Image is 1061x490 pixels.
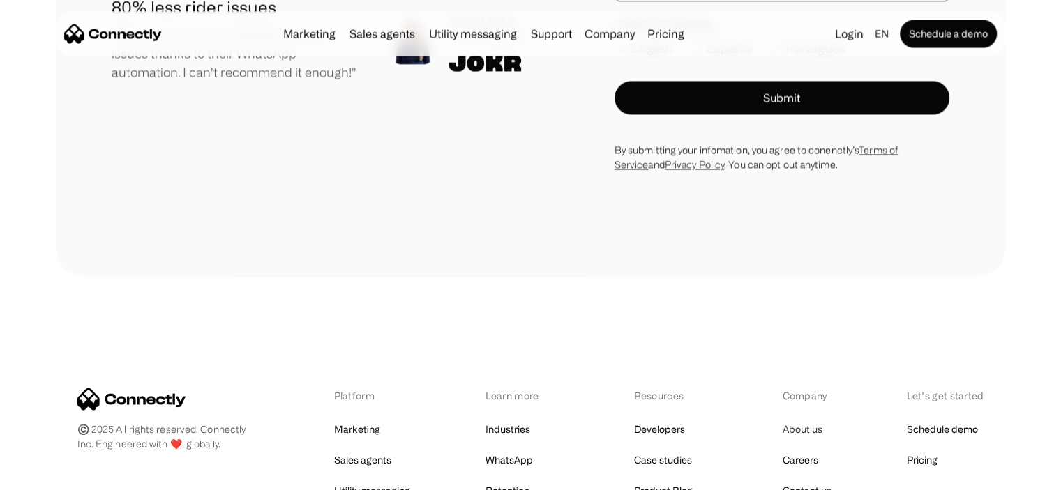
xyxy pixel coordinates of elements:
a: Utility messaging [423,28,522,39]
a: Sales agents [344,28,421,39]
a: home [64,23,162,44]
a: Marketing [278,28,341,39]
div: Company [782,388,831,402]
a: Schedule demo [906,419,977,438]
a: Developers [633,419,684,438]
ul: Language list [28,466,84,485]
a: About us [782,419,822,438]
div: Company [580,24,639,43]
a: Sales agents [333,450,391,469]
div: en [875,24,889,43]
a: Pricing [906,450,937,469]
div: en [869,24,897,43]
aside: Language selected: English [14,464,84,485]
a: Pricing [642,28,690,39]
a: Marketing [333,419,379,438]
div: Platform [333,388,409,402]
div: By submitting your infomation, you agree to conenctly’s and . You can opt out anytime. [615,142,949,171]
a: Support [525,28,578,39]
div: Learn more [485,388,558,402]
a: Privacy Policy [665,159,724,169]
a: Login [829,24,869,43]
div: Let’s get started [906,388,984,402]
a: Schedule a demo [900,20,997,47]
a: Careers [782,450,818,469]
a: Industries [485,419,529,438]
a: Case studies [633,450,691,469]
div: Resources [633,388,707,402]
div: Company [585,24,635,43]
button: Submit [615,81,949,114]
a: Terms of Service [615,144,898,169]
a: WhatsApp [485,450,532,469]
